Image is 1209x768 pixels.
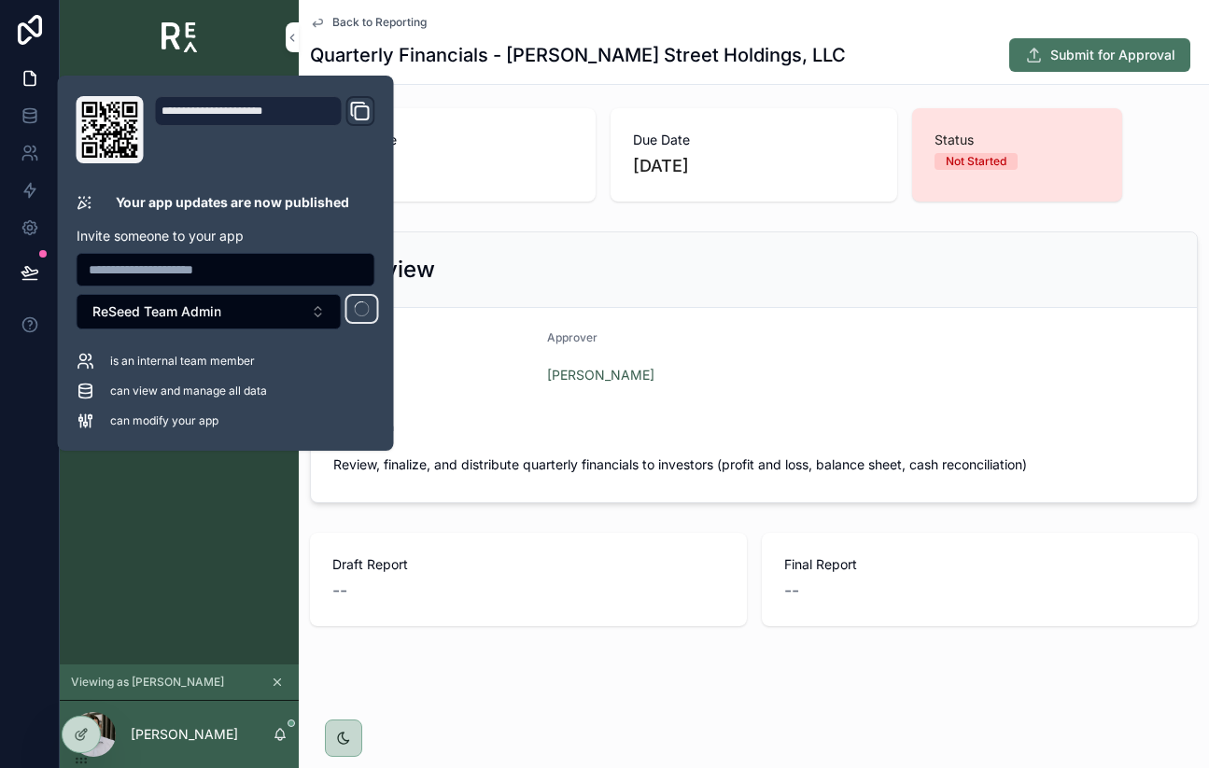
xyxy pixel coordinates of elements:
[946,153,1006,170] div: Not Started
[332,15,427,30] span: Back to Reporting
[92,302,221,321] span: ReSeed Team Admin
[935,131,1101,149] span: Status
[155,96,375,163] div: Domain and Custom Link
[110,384,267,398] span: can view and manage all data
[310,15,427,30] a: Back to Reporting
[110,413,218,428] span: can modify your app
[71,675,224,690] span: Viewing as [PERSON_NAME]
[310,42,846,68] h1: Quarterly Financials - [PERSON_NAME] Street Holdings, LLC
[547,366,654,384] a: [PERSON_NAME]
[332,578,347,604] span: --
[332,555,724,574] span: Draft Report
[333,456,1027,472] span: Review, finalize, and distribute quarterly financials to investors (profit and loss, balance shee...
[60,75,299,325] div: scrollable content
[110,354,255,369] span: is an internal team member
[1050,46,1175,64] span: Submit for Approval
[162,22,198,52] img: App logo
[77,227,375,245] p: Invite someone to your app
[116,193,349,212] p: Your app updates are now published
[1009,38,1190,72] button: Submit for Approval
[547,330,597,344] span: Approver
[332,153,573,179] span: [DATE]
[332,131,573,149] span: As of Date
[784,578,799,604] span: --
[131,725,238,744] p: [PERSON_NAME]
[633,153,689,179] p: [DATE]
[633,131,874,149] span: Due Date
[784,555,1176,574] span: Final Report
[77,294,342,329] button: Select Button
